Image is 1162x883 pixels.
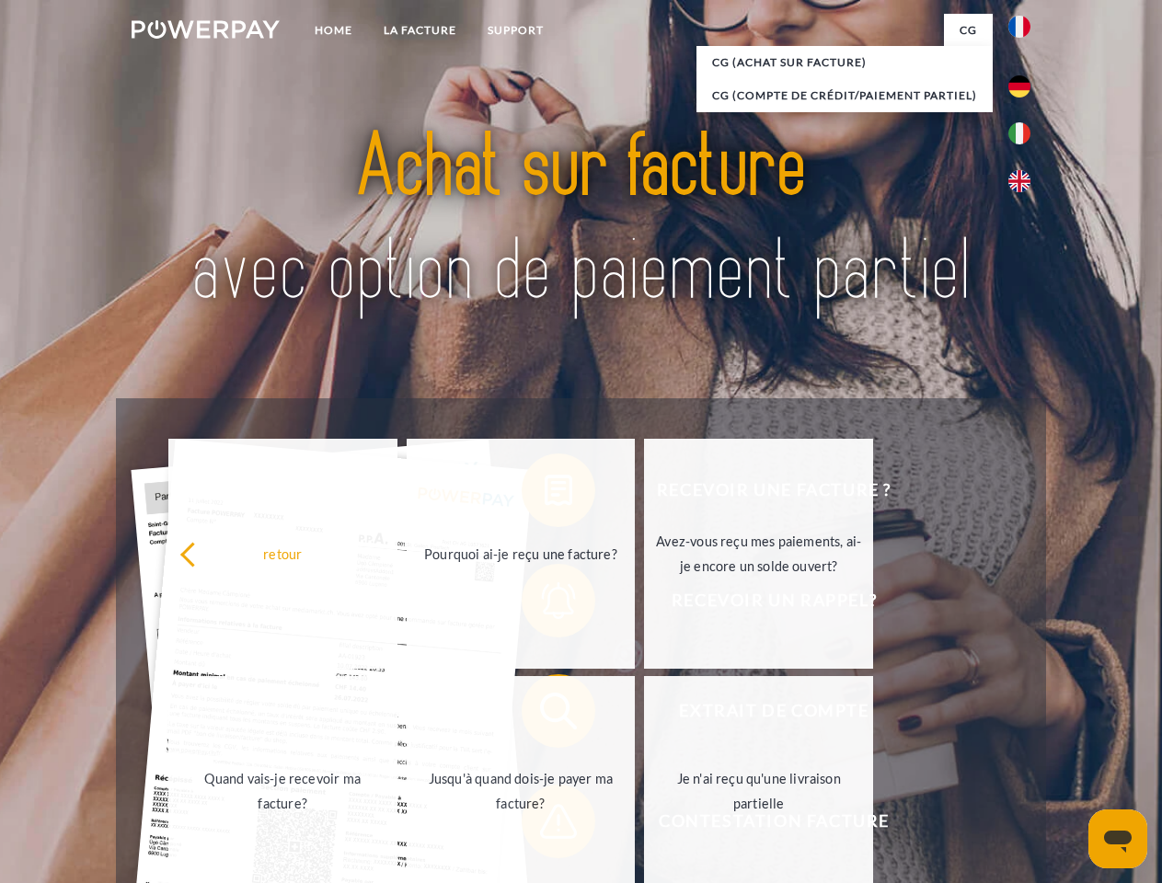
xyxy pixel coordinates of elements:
a: CG (Compte de crédit/paiement partiel) [696,79,993,112]
img: it [1008,122,1030,144]
div: Quand vais-je recevoir ma facture? [179,766,386,816]
div: Avez-vous reçu mes paiements, ai-je encore un solde ouvert? [655,529,862,579]
iframe: Bouton de lancement de la fenêtre de messagerie [1088,809,1147,868]
div: retour [179,541,386,566]
div: Jusqu'à quand dois-je payer ma facture? [418,766,625,816]
a: CG (achat sur facture) [696,46,993,79]
img: fr [1008,16,1030,38]
img: logo-powerpay-white.svg [132,20,280,39]
img: en [1008,170,1030,192]
a: Avez-vous reçu mes paiements, ai-je encore un solde ouvert? [644,439,873,669]
img: de [1008,75,1030,97]
a: LA FACTURE [368,14,472,47]
a: CG [944,14,993,47]
img: title-powerpay_fr.svg [176,88,986,352]
a: Home [299,14,368,47]
div: Pourquoi ai-je reçu une facture? [418,541,625,566]
div: Je n'ai reçu qu'une livraison partielle [655,766,862,816]
a: Support [472,14,559,47]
